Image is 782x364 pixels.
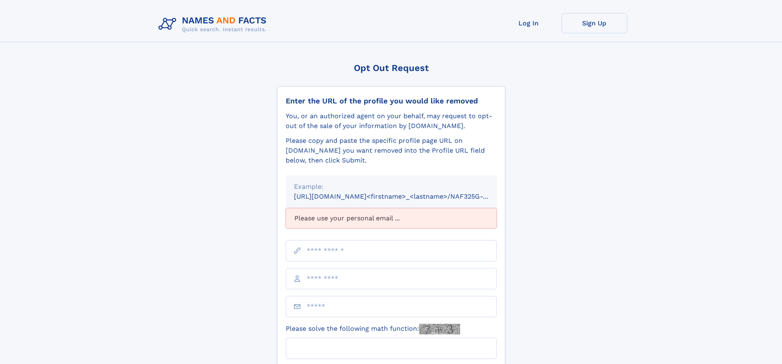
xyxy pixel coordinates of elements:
div: Please use your personal email ... [286,208,497,229]
div: Enter the URL of the profile you would like removed [286,96,497,105]
a: Log In [496,13,562,33]
img: Logo Names and Facts [155,13,273,35]
div: Opt Out Request [277,63,505,73]
small: [URL][DOMAIN_NAME]<firstname>_<lastname>/NAF325G-xxxxxxxx [294,192,512,200]
label: Please solve the following math function: [286,324,460,334]
div: Example: [294,182,488,192]
div: Please copy and paste the specific profile page URL on [DOMAIN_NAME] you want removed into the Pr... [286,136,497,165]
a: Sign Up [562,13,627,33]
div: You, or an authorized agent on your behalf, may request to opt-out of the sale of your informatio... [286,111,497,131]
